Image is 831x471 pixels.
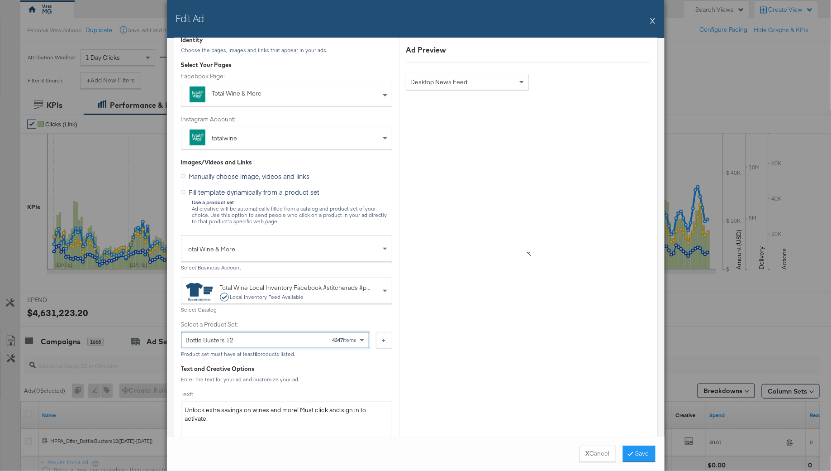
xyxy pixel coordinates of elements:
[181,365,392,373] div: Text and Creative Options
[181,320,369,329] label: Select a Product Set:
[651,11,655,29] button: X
[181,158,392,167] div: Images/Videos and Links
[376,332,392,348] button: +
[230,294,304,300] div: Local Inventory Feed Available
[186,241,380,257] span: Total Wine & More
[181,351,392,357] div: Product set must have at least products listed.
[181,307,392,313] div: Select Catalog
[411,78,468,86] span: Desktop News Feed
[255,351,258,357] strong: 8
[192,199,234,206] strong: Use a product set
[332,336,343,343] strong: 4347
[186,332,234,348] div: Bottle Busters 12
[181,402,392,443] textarea: Unlock extra savings on wines and more! Must click and sign in to activate.
[192,199,392,225] div: Ad creative will be automatically filled from a catalog and product set of your choice. Use this ...
[181,264,392,271] div: Select Business Account
[181,390,392,399] label: Text:
[220,283,371,302] div: Total Wine Local Inventory Facebook #stitcherads #product-catalog #keep
[189,187,320,197] span: Fill template dynamically from a product set
[382,336,386,344] strong: +
[586,449,590,458] strong: X
[406,45,651,55] div: Ad Preview
[181,36,392,44] div: Identity
[212,89,322,98] div: Total Wine & More
[189,172,310,181] span: Manually choose image, videos and links
[181,115,392,124] label: Instagram Account:
[176,11,204,25] h2: Edit Ad
[181,72,392,81] label: Facebook Page:
[212,134,237,143] div: totalwine
[579,446,616,462] button: XCancel
[181,47,392,53] div: Choose the pages, images and links that appear in your ads.
[623,446,655,462] button: Save
[181,376,392,383] div: Enter the text for your ad and customize your ad.
[181,61,392,69] div: Select Your Pages
[332,337,357,343] div: items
